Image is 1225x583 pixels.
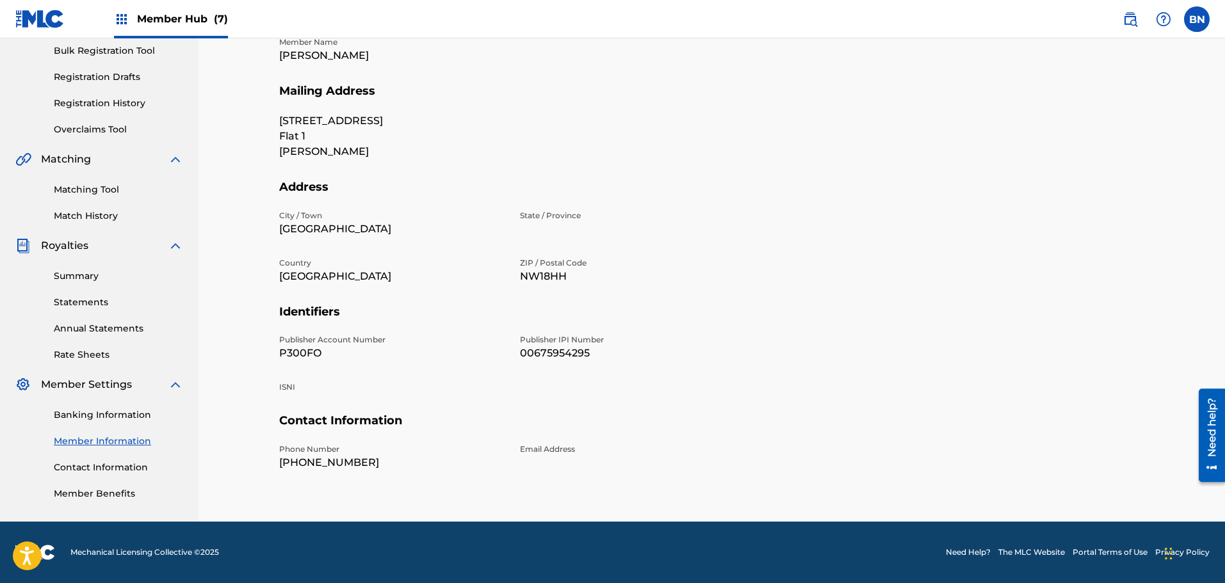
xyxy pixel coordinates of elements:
[279,381,505,393] p: ISNI
[279,334,505,346] p: Publisher Account Number
[54,348,183,362] a: Rate Sheets
[54,183,183,196] a: Matching Tool
[279,144,505,159] p: [PERSON_NAME]
[1156,12,1171,27] img: help
[279,221,505,237] p: [GEOGRAPHIC_DATA]
[15,152,31,167] img: Matching
[1184,6,1210,32] div: User Menu
[54,461,183,474] a: Contact Information
[15,10,65,28] img: MLC Logo
[998,547,1065,558] a: The MLC Website
[279,257,505,269] p: Country
[54,269,183,283] a: Summary
[1165,534,1172,573] div: Drag
[279,180,1145,210] h5: Address
[54,296,183,309] a: Statements
[279,129,505,144] p: Flat 1
[41,152,91,167] span: Matching
[520,334,745,346] p: Publisher IPI Number
[54,44,183,58] a: Bulk Registration Tool
[279,113,505,129] p: [STREET_ADDRESS]
[1161,522,1225,583] iframe: Chat Widget
[279,443,505,455] p: Phone Number
[1155,547,1210,558] a: Privacy Policy
[520,346,745,361] p: 00675954295
[54,322,183,335] a: Annual Statements
[279,36,505,48] p: Member Name
[1123,12,1138,27] img: search
[54,487,183,500] a: Member Benefits
[279,346,505,361] p: P300FO
[1073,547,1148,558] a: Portal Terms of Use
[114,12,129,27] img: Top Rightsholders
[1117,6,1143,32] a: Public Search
[1151,6,1176,32] div: Help
[520,443,745,455] p: Email Address
[15,545,55,560] img: logo
[279,210,505,221] p: City / Town
[15,377,31,392] img: Member Settings
[946,547,991,558] a: Need Help?
[54,408,183,422] a: Banking Information
[520,210,745,221] p: State / Province
[168,377,183,392] img: expand
[137,12,228,26] span: Member Hub
[279,413,1145,443] h5: Contact Information
[279,455,505,470] p: [PHONE_NUMBER]
[54,209,183,223] a: Match History
[41,377,132,392] span: Member Settings
[15,238,31,253] img: Royalties
[70,547,219,558] span: Mechanical Licensing Collective © 2025
[41,238,88,253] span: Royalties
[54,123,183,136] a: Overclaims Tool
[54,97,183,110] a: Registration History
[279,84,1145,114] h5: Mailing Address
[168,238,183,253] img: expand
[279,48,505,63] p: [PERSON_NAME]
[54,70,183,84] a: Registration Drafts
[214,13,228,25] span: (7)
[279,305,1145,335] h5: Identifiers
[168,152,183,167] img: expand
[279,269,505,284] p: [GEOGRAPHIC_DATA]
[520,257,745,269] p: ZIP / Postal Code
[520,269,745,284] p: NW18HH
[1189,383,1225,486] iframe: Resource Center
[54,435,183,448] a: Member Information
